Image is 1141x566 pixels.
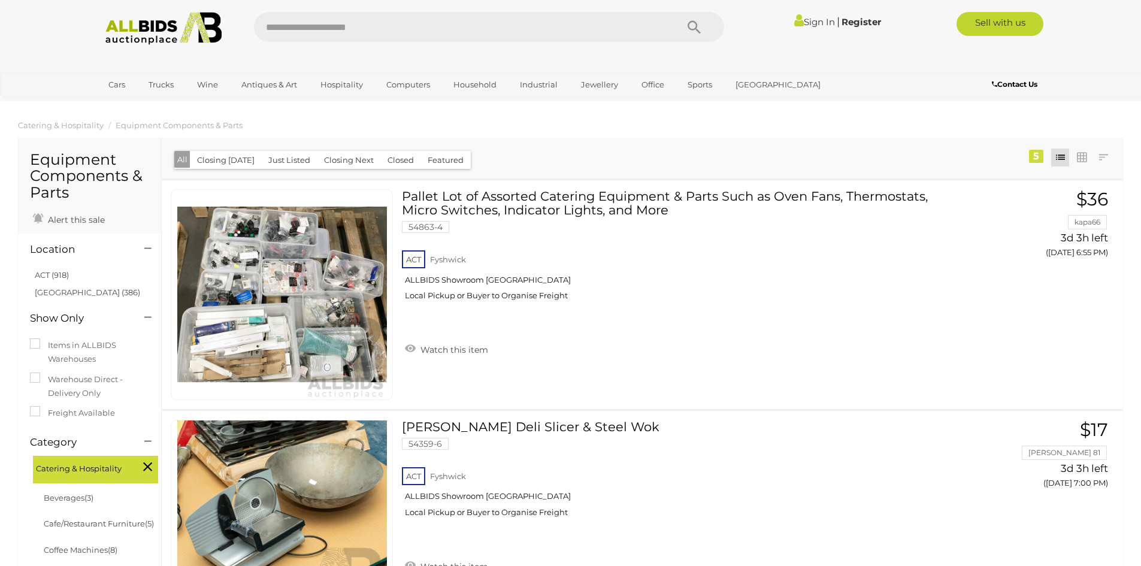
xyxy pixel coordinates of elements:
[30,437,126,448] h4: Category
[1029,150,1043,163] div: 5
[30,244,126,255] h4: Location
[177,190,387,399] img: 54863-4a.JPG
[728,75,828,95] a: [GEOGRAPHIC_DATA]
[18,120,104,130] a: Catering & Hospitality
[972,420,1111,495] a: $17 [PERSON_NAME] 81 3d 3h left ([DATE] 7:00 PM)
[664,12,724,42] button: Search
[44,493,93,503] a: Beverages(3)
[411,189,954,310] a: Pallet Lot of Assorted Catering Equipment & Parts Such as Oven Fans, Thermostats, Micro Switches,...
[417,344,488,355] span: Watch this item
[190,151,262,170] button: Closing [DATE]
[402,340,491,358] a: Watch this item
[842,16,881,28] a: Register
[30,373,149,401] label: Warehouse Direct - Delivery Only
[189,75,226,95] a: Wine
[101,75,133,95] a: Cars
[99,12,229,45] img: Allbids.com.au
[30,313,126,324] h4: Show Only
[234,75,305,95] a: Antiques & Art
[108,545,117,555] span: (8)
[957,12,1043,36] a: Sell with us
[380,151,421,170] button: Closed
[35,287,140,297] a: [GEOGRAPHIC_DATA] (386)
[44,545,117,555] a: Coffee Machines(8)
[972,189,1111,264] a: $36 kapa66 3d 3h left ([DATE] 6:55 PM)
[30,406,115,420] label: Freight Available
[30,338,149,367] label: Items in ALLBIDS Warehouses
[141,75,181,95] a: Trucks
[44,519,154,528] a: Cafe/Restaurant Furniture(5)
[30,210,108,228] a: Alert this sale
[420,151,471,170] button: Featured
[837,15,840,28] span: |
[512,75,565,95] a: Industrial
[379,75,438,95] a: Computers
[261,151,317,170] button: Just Listed
[446,75,504,95] a: Household
[1080,419,1108,441] span: $17
[174,151,190,168] button: All
[35,270,69,280] a: ACT (918)
[313,75,371,95] a: Hospitality
[573,75,626,95] a: Jewellery
[30,152,149,201] h1: Equipment Components & Parts
[1076,188,1108,210] span: $36
[794,16,835,28] a: Sign In
[45,214,105,225] span: Alert this sale
[145,519,154,528] span: (5)
[36,459,126,476] span: Catering & Hospitality
[116,120,243,130] a: Equipment Components & Parts
[317,151,381,170] button: Closing Next
[411,420,954,526] a: [PERSON_NAME] Deli Slicer & Steel Wok 54359-6 ACT Fyshwick ALLBIDS Showroom [GEOGRAPHIC_DATA] Loc...
[992,80,1037,89] b: Contact Us
[84,493,93,503] span: (3)
[634,75,672,95] a: Office
[680,75,720,95] a: Sports
[992,78,1040,91] a: Contact Us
